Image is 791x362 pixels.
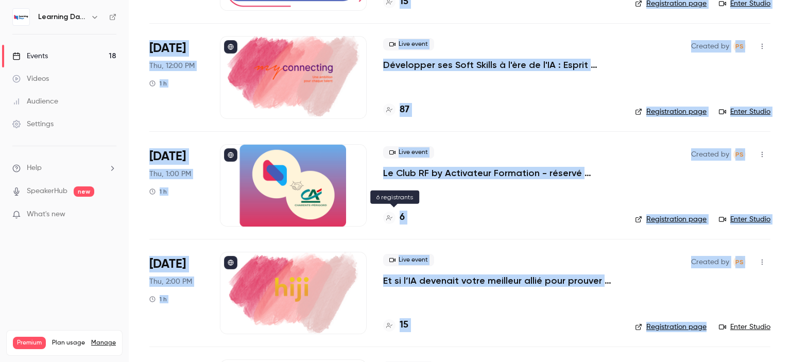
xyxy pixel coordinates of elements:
a: 87 [383,103,409,117]
a: 15 [383,318,408,332]
span: Thu, 1:00 PM [149,169,191,179]
div: 1 h [149,295,167,303]
span: Prad Selvarajah [733,40,746,53]
iframe: Noticeable Trigger [104,210,116,219]
a: Enter Studio [719,107,770,117]
img: logo_orange.svg [16,16,25,25]
div: Domaine: [DOMAIN_NAME] [27,27,116,35]
span: [DATE] [149,148,186,165]
span: [DATE] [149,256,186,272]
a: SpeakerHub [27,186,67,197]
span: Help [27,163,42,174]
span: Live event [383,254,434,266]
div: v 4.0.25 [29,16,50,25]
img: Learning Days [13,9,29,25]
div: Videos [12,74,49,84]
a: 6 [383,211,405,225]
div: Oct 9 Thu, 1:00 PM (Europe/Paris) [149,144,203,227]
div: Settings [12,119,54,129]
span: Live event [383,146,434,159]
a: Registration page [635,214,707,225]
span: PS [735,148,744,161]
span: PS [735,256,744,268]
a: Développer ses Soft Skills à l'ère de l'IA : Esprit critique & IA [383,59,618,71]
div: Oct 9 Thu, 12:00 PM (Europe/Paris) [149,36,203,118]
span: Prad Selvarajah [733,256,746,268]
div: Domaine [53,61,79,67]
span: Live event [383,38,434,50]
span: PS [735,40,744,53]
div: 1 h [149,79,167,88]
a: Manage [91,339,116,347]
span: Created by [691,256,729,268]
span: Thu, 2:00 PM [149,277,192,287]
h6: Learning Days [38,12,87,22]
img: tab_keywords_by_traffic_grey.svg [117,60,125,68]
a: Et si l’IA devenait votre meilleur allié pour prouver enfin l’impact de vos formations ? [383,274,618,287]
a: Registration page [635,107,707,117]
div: Oct 9 Thu, 2:00 PM (Europe/Paris) [149,252,203,334]
a: Enter Studio [719,214,770,225]
img: website_grey.svg [16,27,25,35]
div: Mots-clés [128,61,158,67]
h4: 6 [400,211,405,225]
span: Premium [13,337,46,349]
span: Prad Selvarajah [733,148,746,161]
h4: 87 [400,103,409,117]
div: 1 h [149,187,167,196]
img: tab_domain_overview_orange.svg [42,60,50,68]
a: Enter Studio [719,322,770,332]
h4: 15 [400,318,408,332]
a: Le Club RF by Activateur Formation - réservé uniquement aux responsables formation [383,167,618,179]
div: Events [12,51,48,61]
span: [DATE] [149,40,186,57]
span: Created by [691,148,729,161]
span: What's new [27,209,65,220]
span: Thu, 12:00 PM [149,61,195,71]
div: Audience [12,96,58,107]
a: Registration page [635,322,707,332]
li: help-dropdown-opener [12,163,116,174]
span: Plan usage [52,339,85,347]
span: Created by [691,40,729,53]
span: new [74,186,94,197]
